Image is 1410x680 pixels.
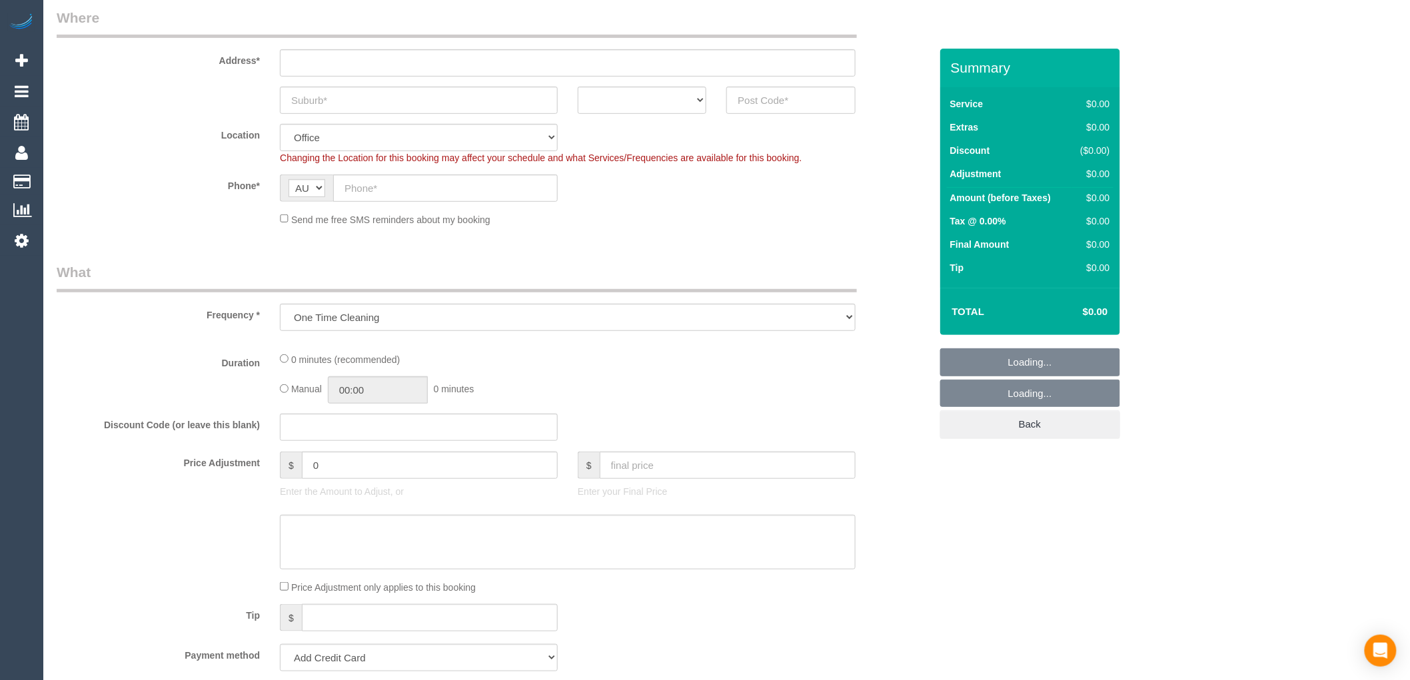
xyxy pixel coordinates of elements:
[47,604,270,622] label: Tip
[1075,238,1110,251] div: $0.00
[600,452,856,479] input: final price
[950,121,979,134] label: Extras
[47,452,270,470] label: Price Adjustment
[1075,97,1110,111] div: $0.00
[1075,214,1110,228] div: $0.00
[950,167,1002,180] label: Adjustment
[280,153,802,163] span: Changing the Location for this booking may affect your schedule and what Services/Frequencies are...
[952,306,985,317] strong: Total
[950,144,990,157] label: Discount
[47,304,270,322] label: Frequency *
[950,214,1006,228] label: Tax @ 0.00%
[280,604,302,631] span: $
[1043,306,1107,318] h4: $0.00
[726,87,855,114] input: Post Code*
[47,124,270,142] label: Location
[291,214,490,224] span: Send me free SMS reminders about my booking
[57,8,857,38] legend: Where
[950,238,1010,251] label: Final Amount
[950,97,984,111] label: Service
[950,191,1051,204] label: Amount (before Taxes)
[280,452,302,479] span: $
[1075,191,1110,204] div: $0.00
[1365,635,1397,667] div: Open Intercom Messenger
[1075,144,1110,157] div: ($0.00)
[951,60,1113,75] h3: Summary
[291,582,476,593] span: Price Adjustment only applies to this booking
[47,174,270,192] label: Phone*
[280,87,558,114] input: Suburb*
[57,262,857,292] legend: What
[47,414,270,432] label: Discount Code (or leave this blank)
[47,644,270,662] label: Payment method
[47,352,270,370] label: Duration
[1075,167,1110,180] div: $0.00
[8,13,35,32] img: Automaid Logo
[940,410,1120,438] a: Back
[1075,121,1110,134] div: $0.00
[333,174,558,202] input: Phone*
[578,452,600,479] span: $
[578,485,856,498] p: Enter your Final Price
[47,49,270,67] label: Address*
[1075,261,1110,274] div: $0.00
[291,354,400,365] span: 0 minutes (recommended)
[280,485,558,498] p: Enter the Amount to Adjust, or
[950,261,964,274] label: Tip
[291,384,322,395] span: Manual
[434,384,474,395] span: 0 minutes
